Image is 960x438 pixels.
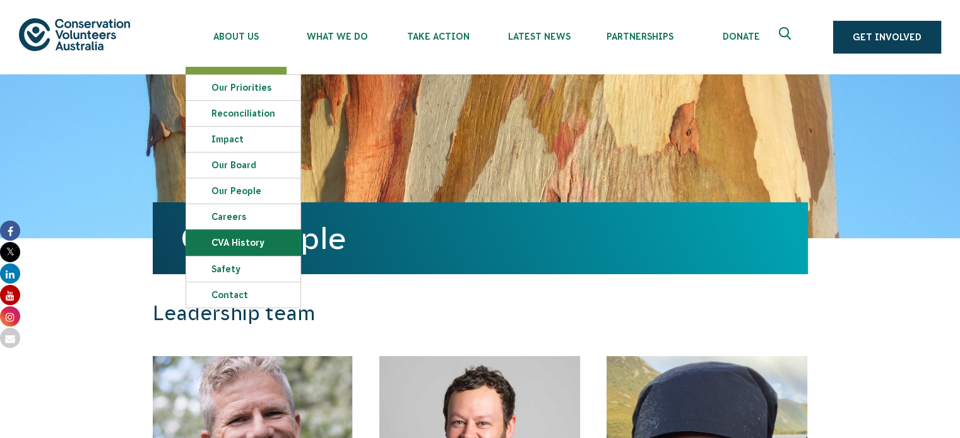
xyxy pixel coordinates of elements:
a: Impact [186,127,300,152]
img: logo.svg [19,18,130,50]
button: Expand search box Close search box [771,22,802,52]
a: CVA history [186,230,300,255]
span: Partnerships [590,32,690,42]
a: Contact [186,282,300,308]
h3: Leadership team [153,301,637,326]
a: Our Priorities [186,75,300,100]
a: Get Involved [833,21,941,54]
span: Expand search box [779,27,795,47]
span: Donate [690,32,791,42]
span: About Us [186,32,287,42]
span: Take Action [388,32,489,42]
span: What We Do [287,32,388,42]
span: Latest News [489,32,590,42]
a: Our People [186,178,300,204]
a: Our Board [186,153,300,178]
a: Safety [186,256,300,282]
a: Careers [186,204,300,229]
a: Reconciliation [186,101,300,126]
h1: Our People [181,221,780,255]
